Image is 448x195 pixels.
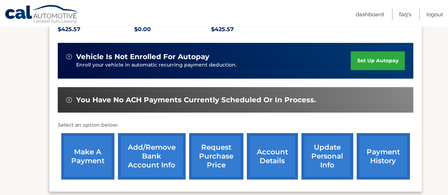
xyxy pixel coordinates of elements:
[66,97,72,103] img: alert-white.svg
[58,24,135,34] p: $425.57
[76,52,209,61] span: vehicle is not enrolled for autopay
[247,133,298,179] a: account details
[66,54,72,59] img: alert-white.svg
[189,133,243,179] a: request purchase price
[211,24,288,34] p: $425.57
[301,133,353,179] a: update personal info
[76,61,351,69] p: Enroll your vehicle in automatic recurring payment deduction.
[118,133,186,179] a: Add/Remove bank account info
[76,96,316,104] span: You have no ACH payments currently scheduled or in process.
[5,5,79,25] a: Cal Automotive
[58,121,413,130] p: Select an option below:
[356,8,384,20] a: Dashboard
[357,133,410,179] a: payment history
[426,8,443,20] a: Logout
[61,133,114,179] a: make a payment
[134,24,211,34] p: $0.00
[351,51,404,70] a: set up autopay
[399,8,411,20] a: FAQ's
